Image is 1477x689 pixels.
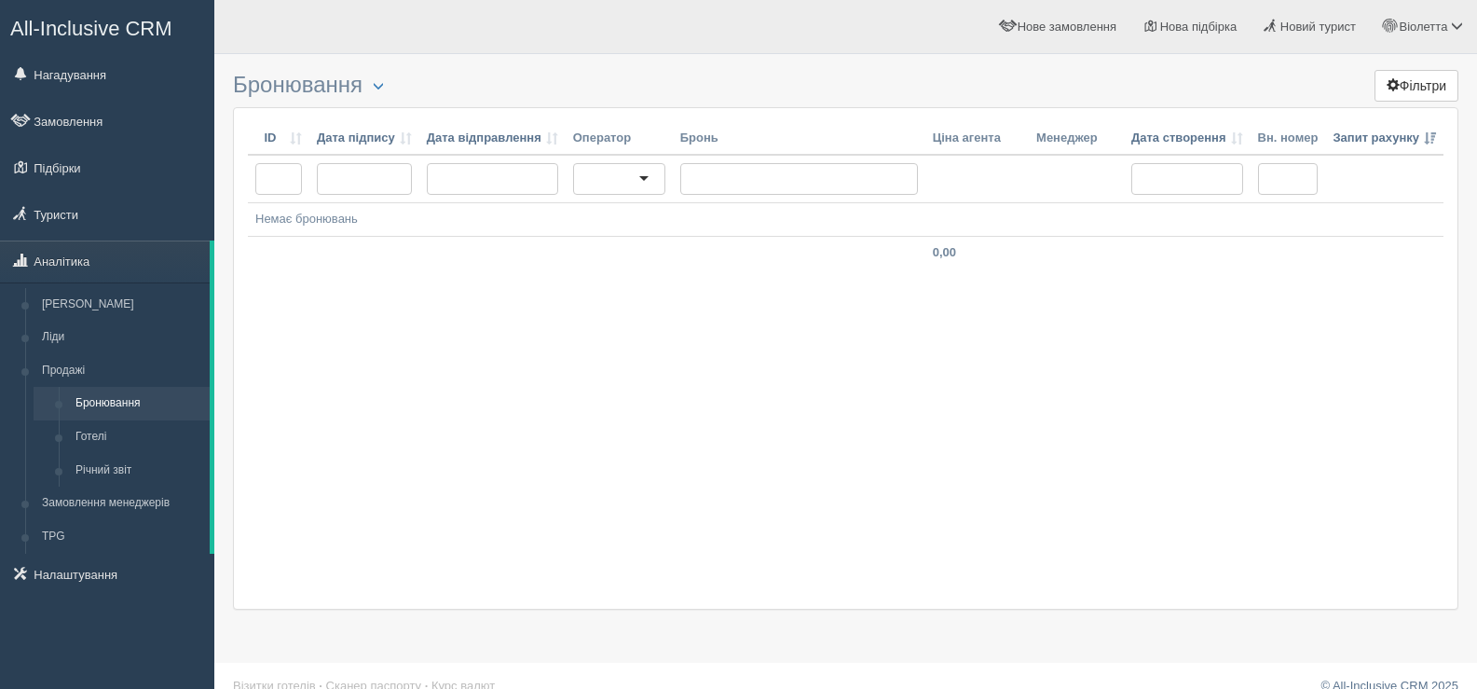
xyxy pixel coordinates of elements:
a: Готелі [67,420,210,454]
th: Бронь [673,122,925,156]
span: All-Inclusive CRM [10,17,172,40]
a: TPG [34,520,210,554]
th: Оператор [566,122,673,156]
div: Немає бронювань [255,211,1436,228]
button: Фільтри [1374,70,1458,102]
a: Бронювання [67,387,210,420]
span: Нове замовлення [1018,20,1116,34]
a: Дата підпису [317,130,412,147]
th: Ціна агента [925,122,1029,156]
a: Замовлення менеджерів [34,487,210,520]
a: [PERSON_NAME] [34,288,210,322]
a: Ліди [34,321,210,354]
a: ID [255,130,302,147]
td: 0,00 [925,236,1029,269]
span: Віолетта [1399,20,1447,34]
a: Дата створення [1131,130,1243,147]
a: All-Inclusive CRM [1,1,213,52]
a: Дата відправлення [427,130,558,147]
th: Вн. номер [1251,122,1326,156]
a: Продажі [34,354,210,388]
a: Річний звіт [67,454,210,488]
th: Менеджер [1029,122,1124,156]
span: Нова підбірка [1160,20,1238,34]
span: Новий турист [1280,20,1356,34]
a: Запит рахунку [1333,130,1436,147]
h3: Бронювання [233,73,1458,98]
